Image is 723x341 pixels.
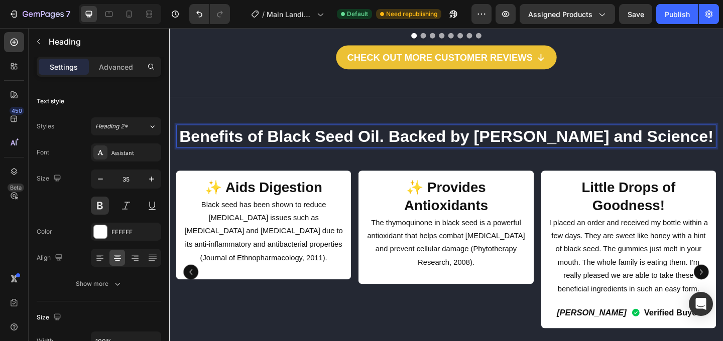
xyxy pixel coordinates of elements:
button: Carousel Back Arrow [16,257,32,273]
p: Settings [50,62,78,72]
div: Assistant [111,148,159,157]
h2: Rich Text Editor. Editing area: main [15,162,190,184]
div: Rich Text Editor. Editing area: main [213,204,389,263]
p: Verified Buyer [517,301,577,317]
div: Text style [37,97,64,106]
div: Show more [76,279,123,289]
h2: Little Drops of Goodness! [412,162,587,204]
span: The thymoquinone in black seed is a powerful antioxidant that helps combat [MEDICAL_DATA] and pre... [215,207,387,259]
p: I placed an order and received my bottle within a few days. They are sweet like honey with a hint... [413,205,586,291]
p: Advanced [99,62,133,72]
p: Benefits of Black Seed Oil. Backed by [PERSON_NAME] and Science! [9,106,594,129]
h2: Rich Text Editor. Editing area: main [213,162,389,204]
span: Main Landing Page Live [267,9,313,20]
div: Beta [8,184,24,192]
span: Save [628,10,644,19]
h2: Rich Text Editor. Editing area: main [8,105,595,130]
div: Size [37,172,63,186]
div: Undo/Redo [189,4,230,24]
button: Publish [656,4,698,24]
div: Align [37,251,65,265]
p: [PERSON_NAME] [422,301,498,317]
p: 7 [66,8,70,20]
span: Heading 2* [95,122,128,131]
button: Assigned Products [520,4,615,24]
div: Publish [665,9,690,20]
button: Heading 2* [91,117,161,135]
div: Open Intercom Messenger [689,292,713,316]
div: FFFFFF [111,228,159,237]
span: / [262,9,265,20]
span: Black seed has been shown to reduce [MEDICAL_DATA] issues such as [MEDICAL_DATA] and [MEDICAL_DAT... [17,188,189,254]
div: 450 [10,107,24,115]
div: Font [37,148,49,157]
span: Assigned Products [528,9,592,20]
p: Heading [49,36,157,48]
p: ✨ Aids Digestion [16,163,189,183]
span: Default [347,10,368,19]
button: Show more [37,275,161,293]
p: ✨ Provides Antioxidants [214,163,388,203]
div: Styles [37,122,54,131]
div: Rich Text Editor. Editing area: main [15,184,190,258]
button: Save [619,4,652,24]
div: Color [37,227,52,236]
span: Need republishing [386,10,437,19]
button: 7 [4,4,75,24]
button: Carousel Next Arrow [571,257,587,273]
div: Size [37,311,63,324]
iframe: Design area [169,28,723,341]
